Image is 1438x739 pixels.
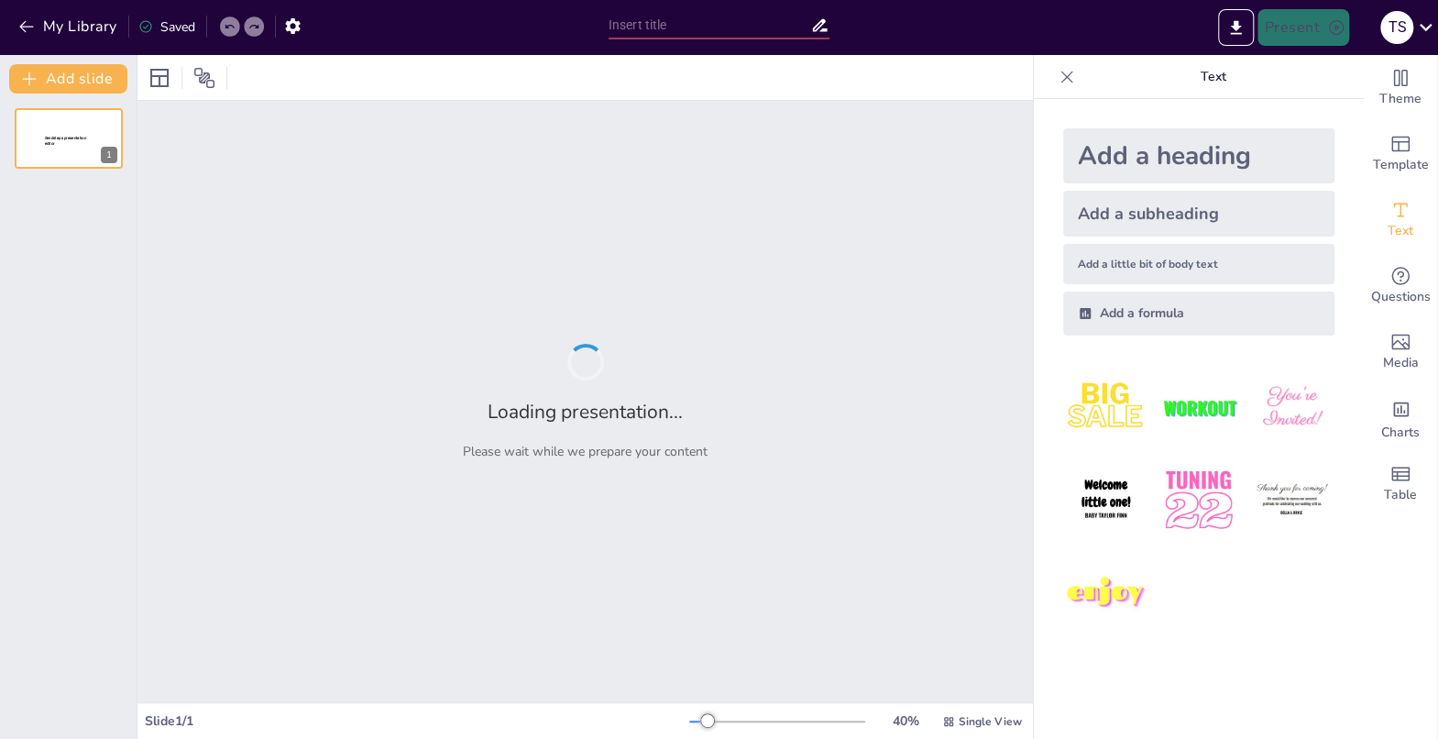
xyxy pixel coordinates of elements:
[1384,485,1417,505] span: Table
[1364,319,1437,385] div: Add images, graphics, shapes or video
[1218,9,1254,46] button: Export to PowerPoint
[1380,9,1413,46] button: T S
[14,12,125,41] button: My Library
[1371,287,1431,307] span: Questions
[138,18,195,36] div: Saved
[1063,365,1148,450] img: 1.jpeg
[45,136,86,146] span: Sendsteps presentation editor
[1063,128,1334,183] div: Add a heading
[1380,11,1413,44] div: T S
[1364,121,1437,187] div: Add ready made slides
[1364,187,1437,253] div: Add text boxes
[9,64,127,94] button: Add slide
[1383,353,1419,373] span: Media
[1379,89,1422,109] span: Theme
[1156,458,1241,543] img: 5.jpeg
[1063,458,1148,543] img: 4.jpeg
[1063,191,1334,237] div: Add a subheading
[959,714,1022,729] span: Single View
[1364,253,1437,319] div: Get real-time input from your audience
[1063,244,1334,284] div: Add a little bit of body text
[1156,365,1241,450] img: 2.jpeg
[15,108,123,169] div: 1
[1364,55,1437,121] div: Change the overall theme
[1388,221,1413,241] span: Text
[1063,292,1334,336] div: Add a formula
[1373,155,1429,175] span: Template
[145,712,689,730] div: Slide 1 / 1
[1364,451,1437,517] div: Add a table
[1249,365,1334,450] img: 3.jpeg
[488,399,683,425] h2: Loading presentation...
[1381,423,1420,443] span: Charts
[1081,55,1345,99] p: Text
[1249,458,1334,543] img: 6.jpeg
[884,712,928,730] div: 40 %
[1063,551,1148,636] img: 7.jpeg
[193,67,215,89] span: Position
[1364,385,1437,451] div: Add charts and graphs
[101,147,117,163] div: 1
[1257,9,1349,46] button: Present
[609,12,811,39] input: Insert title
[463,443,708,460] p: Please wait while we prepare your content
[145,63,174,93] div: Layout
